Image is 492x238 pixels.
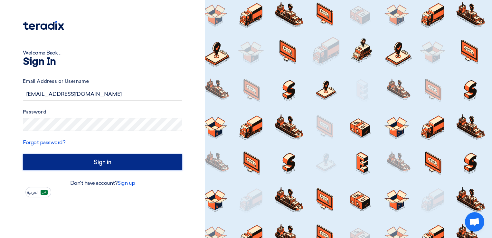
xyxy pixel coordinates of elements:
a: Sign up [118,180,135,186]
label: Email Address or Username [23,78,182,85]
a: Forgot password? [23,139,65,145]
label: Password [23,108,182,116]
h1: Sign In [23,57,182,67]
input: Enter your business email or username [23,88,182,101]
input: Sign in [23,154,182,170]
a: Open chat [465,212,484,232]
button: العربية [25,187,51,197]
img: Teradix logo [23,21,64,30]
img: ar-AR.png [41,190,48,195]
span: العربية [27,190,39,195]
div: Welcome Back ... [23,49,182,57]
div: Don't have account? [23,179,182,187]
